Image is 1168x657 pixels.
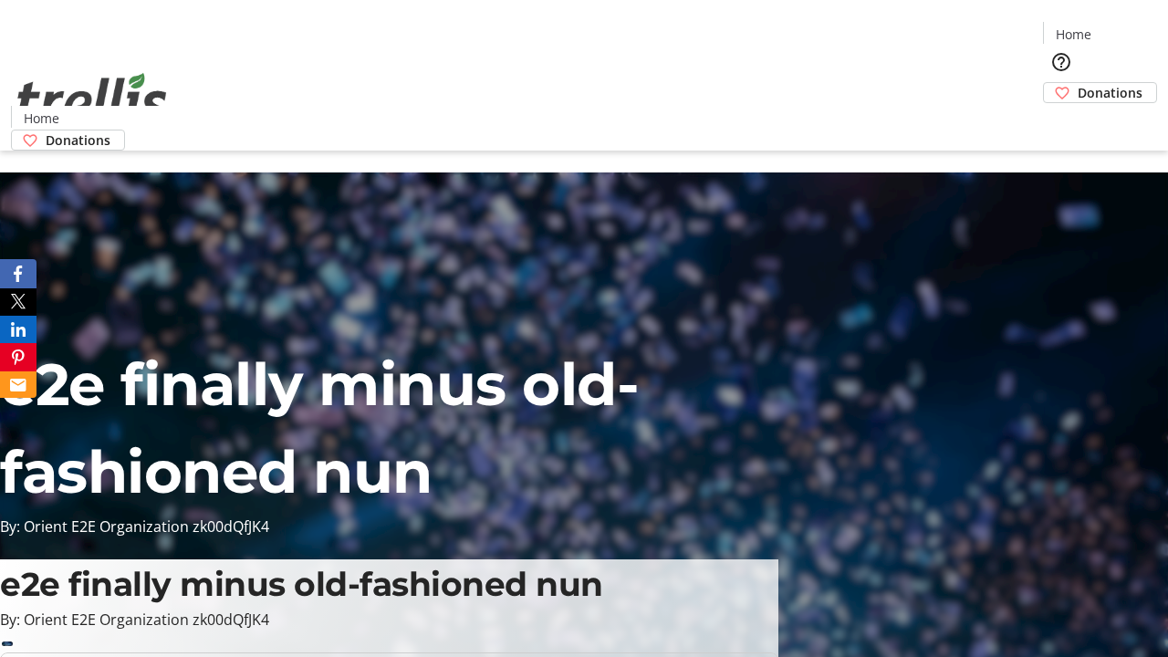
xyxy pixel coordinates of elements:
[12,109,70,128] a: Home
[1043,44,1079,80] button: Help
[1043,82,1157,103] a: Donations
[24,109,59,128] span: Home
[46,130,110,150] span: Donations
[1078,83,1142,102] span: Donations
[11,130,125,151] a: Donations
[11,53,173,144] img: Orient E2E Organization zk00dQfJK4's Logo
[1044,25,1102,44] a: Home
[1043,103,1079,140] button: Cart
[1056,25,1091,44] span: Home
